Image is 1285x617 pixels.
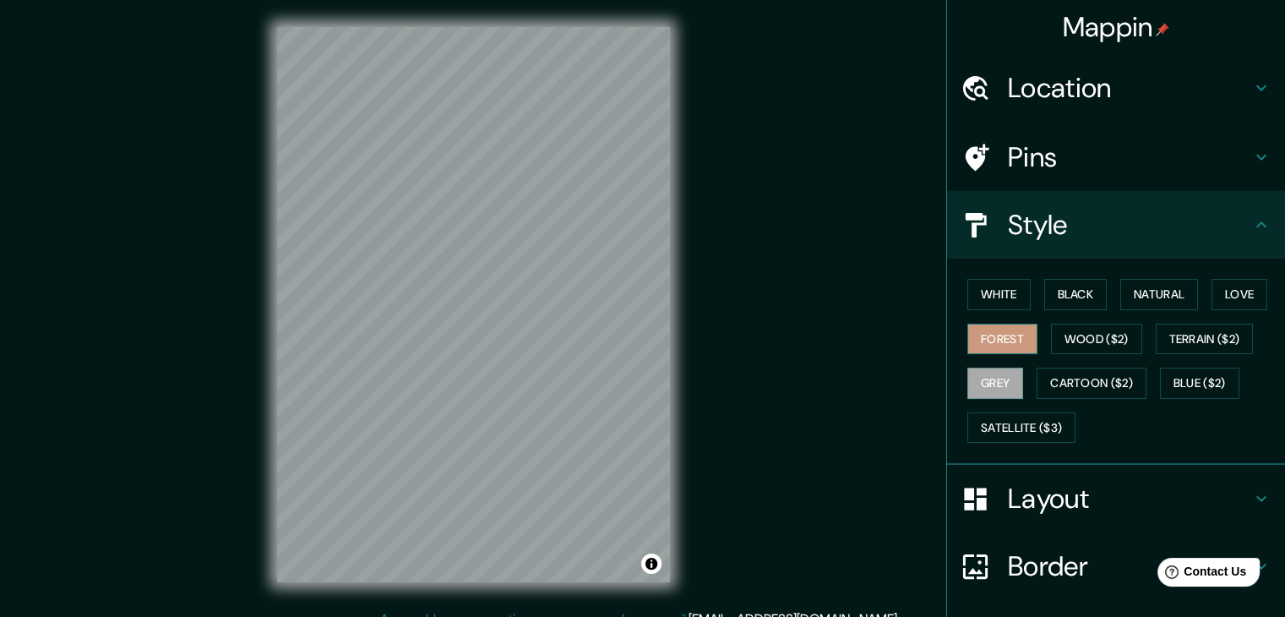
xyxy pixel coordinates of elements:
button: Natural [1120,279,1198,310]
button: Wood ($2) [1051,324,1142,355]
div: Pins [947,123,1285,191]
h4: Layout [1008,482,1251,516]
div: Border [947,532,1285,600]
button: Forest [967,324,1037,355]
button: Blue ($2) [1160,368,1239,399]
iframe: Help widget launcher [1135,551,1266,598]
button: White [967,279,1031,310]
div: Style [947,191,1285,259]
div: Layout [947,465,1285,532]
button: Grey [967,368,1023,399]
button: Cartoon ($2) [1037,368,1146,399]
canvas: Map [277,27,670,582]
button: Satellite ($3) [967,412,1075,444]
button: Terrain ($2) [1156,324,1254,355]
div: Location [947,54,1285,122]
h4: Mappin [1063,10,1170,44]
button: Love [1211,279,1267,310]
img: pin-icon.png [1156,23,1169,36]
h4: Style [1008,208,1251,242]
button: Black [1044,279,1108,310]
h4: Border [1008,549,1251,583]
h4: Pins [1008,140,1251,174]
button: Toggle attribution [641,554,662,574]
h4: Location [1008,71,1251,105]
